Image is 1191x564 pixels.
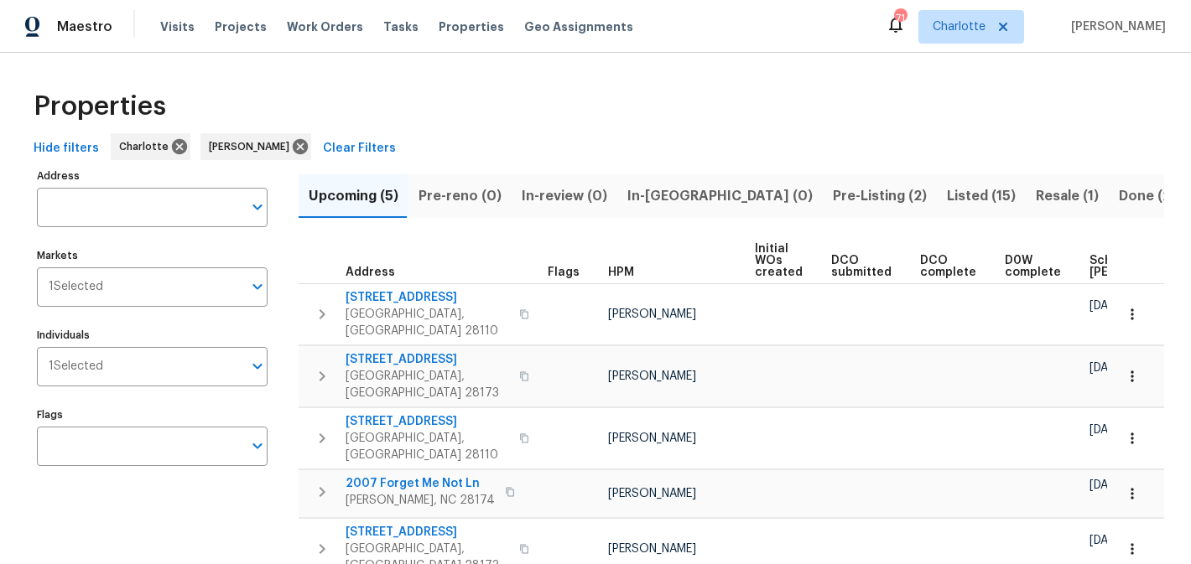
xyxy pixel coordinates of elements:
[215,18,267,35] span: Projects
[1090,255,1184,278] span: Scheduled [PERSON_NAME]
[346,289,509,306] span: [STREET_ADDRESS]
[309,184,398,208] span: Upcoming (5)
[34,138,99,159] span: Hide filters
[627,184,813,208] span: In-[GEOGRAPHIC_DATA] (0)
[419,184,502,208] span: Pre-reno (0)
[37,330,268,340] label: Individuals
[346,413,509,430] span: [STREET_ADDRESS]
[548,266,580,278] span: Flags
[608,266,634,278] span: HPM
[947,184,1016,208] span: Listed (15)
[160,18,195,35] span: Visits
[608,308,696,320] span: [PERSON_NAME]
[346,368,509,401] span: [GEOGRAPHIC_DATA], [GEOGRAPHIC_DATA] 28173
[111,133,190,160] div: Charlotte
[831,255,892,278] span: DCO submitted
[920,255,976,278] span: DCO complete
[246,275,269,298] button: Open
[833,184,927,208] span: Pre-Listing (2)
[439,18,504,35] span: Properties
[1090,362,1125,374] span: [DATE]
[209,138,296,155] span: [PERSON_NAME]
[383,21,419,33] span: Tasks
[1090,535,1125,546] span: [DATE]
[37,410,268,420] label: Flags
[200,133,311,160] div: [PERSON_NAME]
[522,184,607,208] span: In-review (0)
[346,266,395,278] span: Address
[346,430,509,463] span: [GEOGRAPHIC_DATA], [GEOGRAPHIC_DATA] 28110
[524,18,633,35] span: Geo Assignments
[608,370,696,382] span: [PERSON_NAME]
[346,475,495,492] span: 2007 Forget Me Not Ln
[608,432,696,444] span: [PERSON_NAME]
[1090,424,1125,436] span: [DATE]
[608,543,696,555] span: [PERSON_NAME]
[27,133,106,164] button: Hide filters
[1005,255,1061,278] span: D0W complete
[933,18,986,35] span: Charlotte
[346,351,509,368] span: [STREET_ADDRESS]
[1090,479,1125,491] span: [DATE]
[49,280,103,294] span: 1 Selected
[346,492,495,509] span: [PERSON_NAME], NC 28174
[119,138,175,155] span: Charlotte
[246,195,269,219] button: Open
[1090,300,1125,312] span: [DATE]
[316,133,403,164] button: Clear Filters
[37,251,268,261] label: Markets
[755,243,803,278] span: Initial WOs created
[246,354,269,378] button: Open
[894,10,906,27] div: 71
[346,524,509,541] span: [STREET_ADDRESS]
[287,18,363,35] span: Work Orders
[246,434,269,458] button: Open
[608,488,696,499] span: [PERSON_NAME]
[37,171,268,181] label: Address
[34,98,166,115] span: Properties
[346,306,509,339] span: [GEOGRAPHIC_DATA], [GEOGRAPHIC_DATA] 28110
[323,138,396,159] span: Clear Filters
[1064,18,1166,35] span: [PERSON_NAME]
[57,18,112,35] span: Maestro
[1036,184,1099,208] span: Resale (1)
[49,360,103,374] span: 1 Selected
